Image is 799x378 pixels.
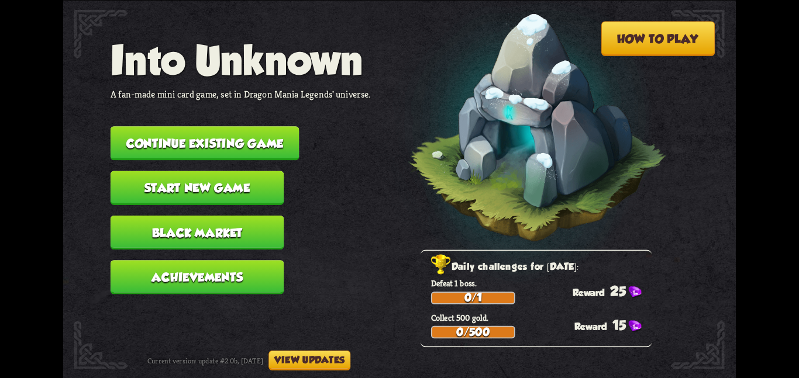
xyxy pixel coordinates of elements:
button: Start new game [111,171,284,204]
button: How to play [601,21,715,56]
p: A fan-made mini card game, set in Dragon Mania Legends' universe. [111,88,371,100]
div: 0/500 [432,327,514,337]
h2: Daily challenges for [DATE]: [431,258,652,275]
div: 0/1 [432,293,514,303]
h1: Into Unknown [111,37,371,82]
div: 15 [574,317,652,332]
p: Defeat 1 boss. [431,278,652,289]
button: View updates [268,350,350,370]
p: Collect 500 gold. [431,312,652,323]
img: Golden_Trophy_Icon.png [431,254,452,275]
div: Current version: update #2.0b, [DATE] [147,350,351,370]
button: Continue existing game [111,126,299,160]
button: Black Market [111,215,284,249]
div: 25 [573,283,652,299]
button: Achievements [111,260,284,294]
